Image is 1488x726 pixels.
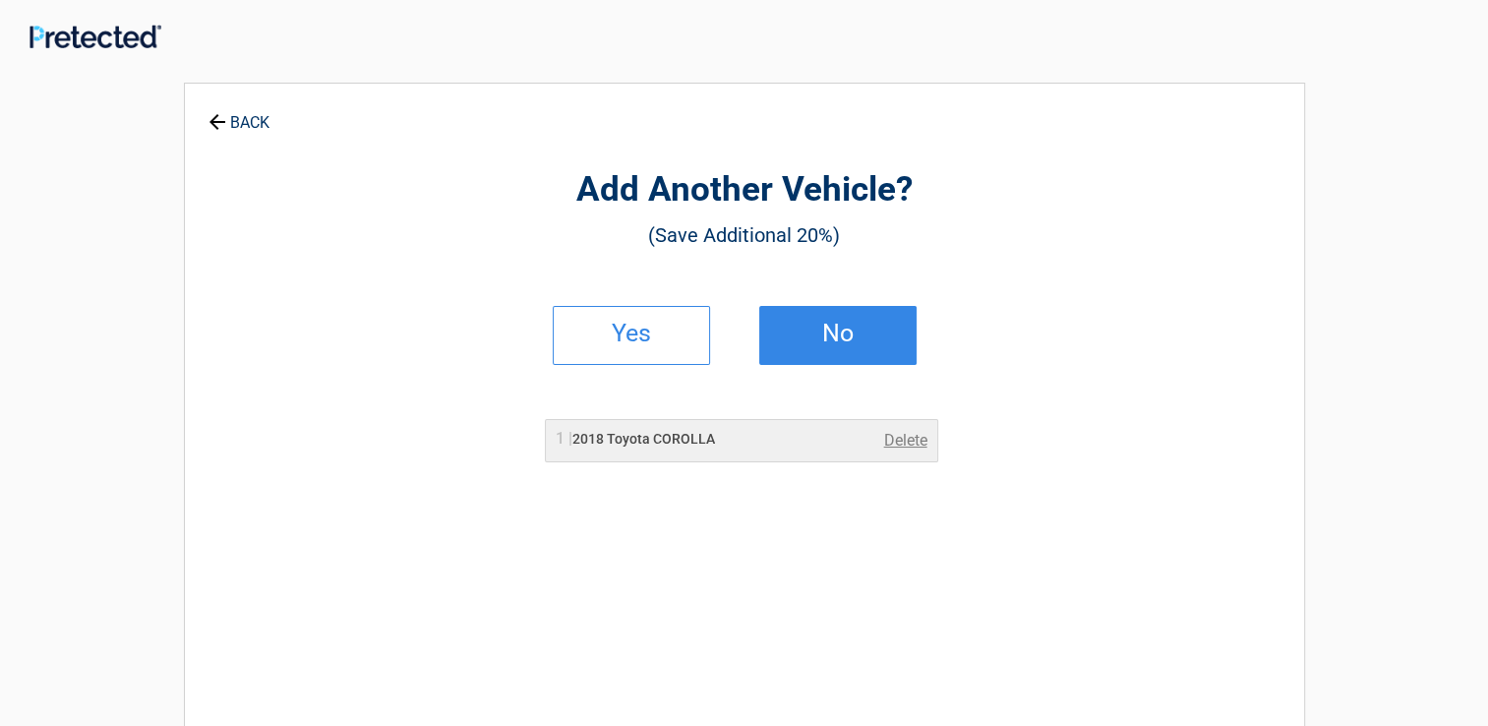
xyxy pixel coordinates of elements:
span: 1 | [556,429,572,448]
a: BACK [205,96,273,131]
h3: (Save Additional 20%) [293,218,1196,252]
h2: 2018 Toyota COROLLA [556,429,715,450]
h2: Yes [573,327,689,340]
img: Main Logo [30,25,161,48]
h2: Add Another Vehicle? [293,167,1196,213]
a: Delete [884,429,927,453]
h2: No [780,327,896,340]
